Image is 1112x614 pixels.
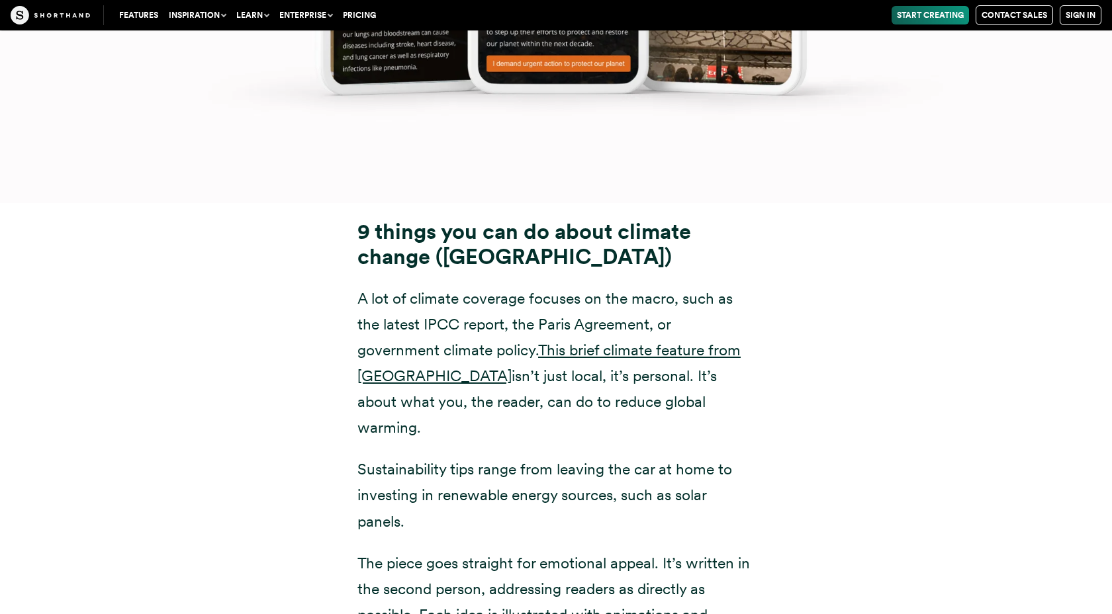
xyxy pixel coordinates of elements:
[357,341,741,385] a: This brief climate feature from [GEOGRAPHIC_DATA]
[338,6,381,24] a: Pricing
[163,6,231,24] button: Inspiration
[892,6,969,24] a: Start Creating
[274,6,338,24] button: Enterprise
[114,6,163,24] a: Features
[357,218,691,270] strong: 9 things you can do about climate change ([GEOGRAPHIC_DATA])
[231,6,274,24] button: Learn
[976,5,1053,25] a: Contact Sales
[11,6,90,24] img: The Craft
[357,457,755,534] p: Sustainability tips range from leaving the car at home to investing in renewable energy sources, ...
[1060,5,1101,25] a: Sign in
[357,286,755,441] p: A lot of climate coverage focuses on the macro, such as the latest IPCC report, the Paris Agreeme...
